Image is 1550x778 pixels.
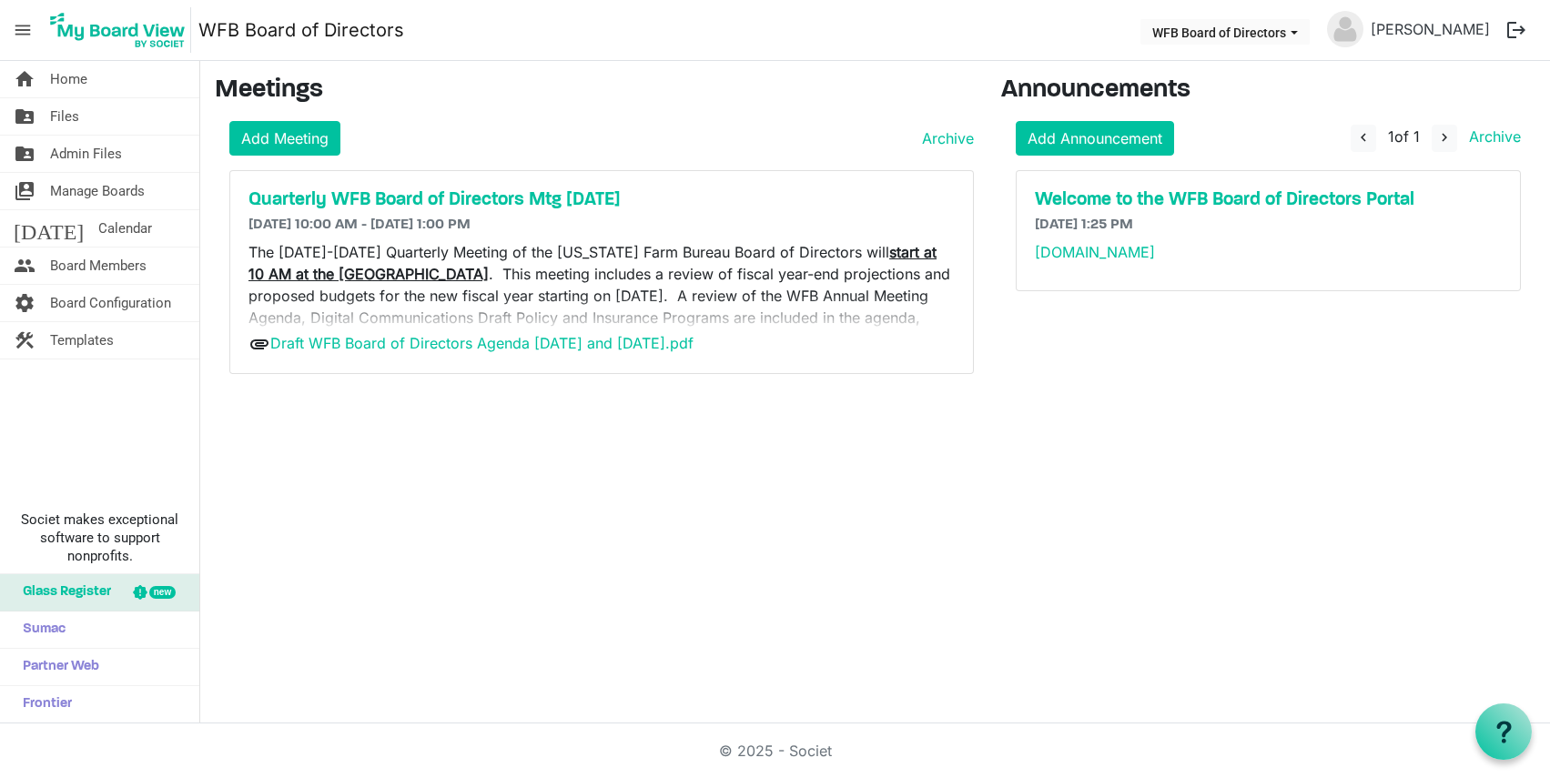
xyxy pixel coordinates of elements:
button: WFB Board of Directors dropdownbutton [1140,19,1310,45]
span: Home [50,61,87,97]
a: © 2025 - Societ [719,742,832,760]
span: of 1 [1388,127,1420,146]
span: Sumac [14,611,66,648]
span: Frontier [14,686,72,722]
img: My Board View Logo [45,7,191,53]
button: logout [1497,11,1535,49]
span: Manage Boards [50,173,145,209]
span: switch_account [14,173,35,209]
button: navigate_next [1432,125,1457,152]
button: navigate_before [1351,125,1376,152]
img: no-profile-picture.svg [1327,11,1363,47]
a: WFB Board of Directors [198,12,404,48]
a: Add Announcement [1016,121,1174,156]
span: Board Members [50,248,147,284]
span: Calendar [98,210,152,247]
span: navigate_next [1436,129,1453,146]
a: Archive [1462,127,1521,146]
span: Glass Register [14,574,111,611]
h6: [DATE] 10:00 AM - [DATE] 1:00 PM [248,217,955,234]
p: The [DATE]-[DATE] Quarterly Meeting of the [US_STATE] Farm Bureau Board of Directors will . This ... [248,241,955,372]
span: home [14,61,35,97]
span: [DATE] 1:25 PM [1035,217,1133,232]
a: Quarterly WFB Board of Directors Mtg [DATE] [248,189,955,211]
a: Welcome to the WFB Board of Directors Portal [1035,189,1502,211]
span: 1 [1388,127,1394,146]
span: navigate_before [1355,129,1372,146]
span: folder_shared [14,136,35,172]
span: construction [14,322,35,359]
span: Admin Files [50,136,122,172]
a: Archive [915,127,974,149]
span: Templates [50,322,114,359]
a: Add Meeting [229,121,340,156]
h3: Meetings [215,76,974,106]
div: new [149,586,176,599]
span: folder_shared [14,98,35,135]
a: Draft WFB Board of Directors Agenda [DATE] and [DATE].pdf [270,334,694,352]
a: [DOMAIN_NAME] [1035,243,1155,261]
span: Board Configuration [50,285,171,321]
span: attachment [248,333,270,355]
span: Societ makes exceptional software to support nonprofits. [8,510,191,565]
h3: Announcements [1001,76,1535,106]
span: [DATE] [14,210,84,247]
span: settings [14,285,35,321]
a: My Board View Logo [45,7,198,53]
a: [PERSON_NAME] [1363,11,1497,47]
span: people [14,248,35,284]
span: menu [5,13,40,47]
span: Partner Web [14,649,99,685]
span: Files [50,98,79,135]
span: start at 10 AM at the [GEOGRAPHIC_DATA] [248,243,937,283]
